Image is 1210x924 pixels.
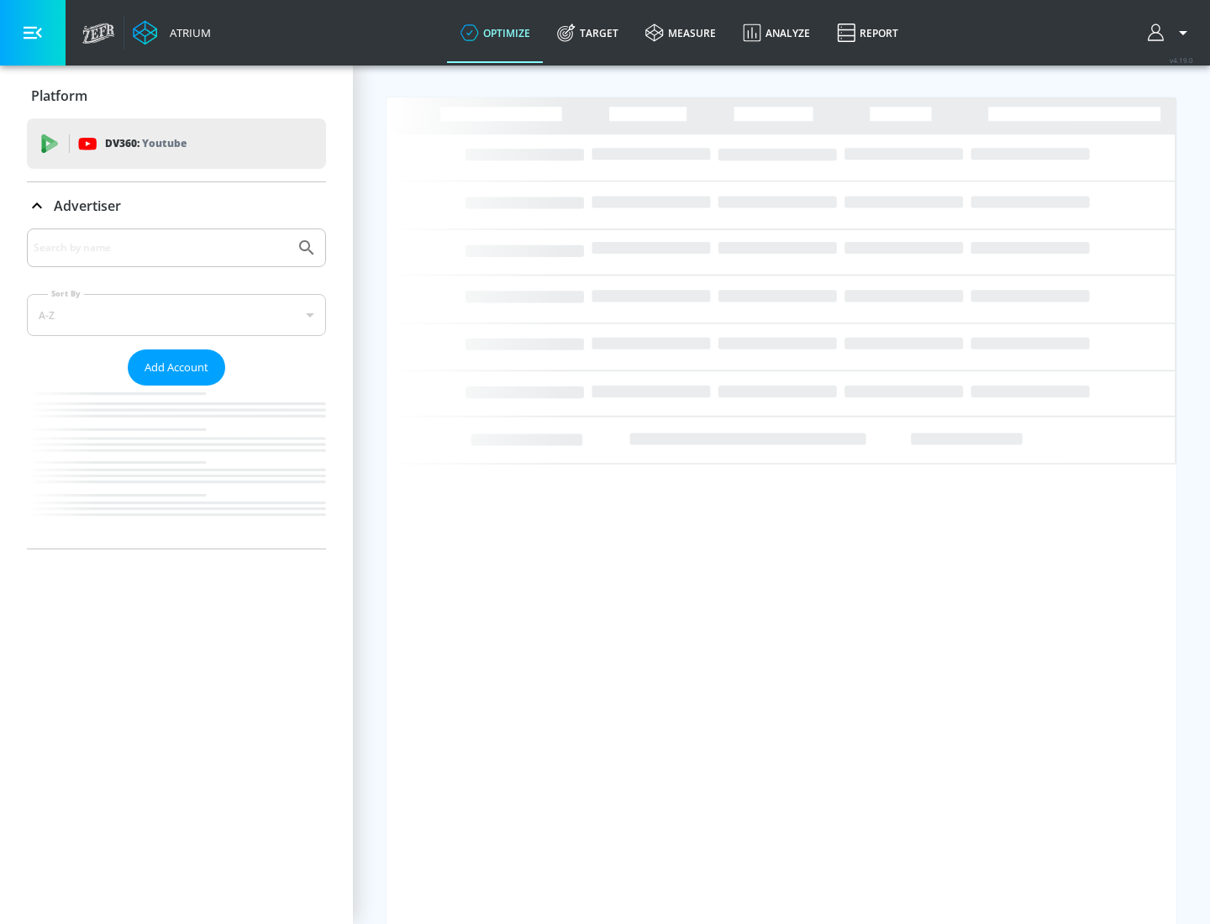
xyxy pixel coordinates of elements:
a: Atrium [133,20,211,45]
label: Sort By [48,288,84,299]
span: Add Account [145,358,208,377]
button: Add Account [128,349,225,386]
a: Report [823,3,912,63]
div: Atrium [163,25,211,40]
span: v 4.19.0 [1170,55,1193,65]
a: Target [544,3,632,63]
p: Advertiser [54,197,121,215]
p: Platform [31,87,87,105]
p: DV360: [105,134,187,153]
div: Platform [27,72,326,119]
div: Advertiser [27,228,326,549]
nav: list of Advertiser [27,386,326,549]
div: DV360: Youtube [27,118,326,169]
input: Search by name [34,237,288,259]
div: Advertiser [27,182,326,229]
div: A-Z [27,294,326,336]
a: Analyze [729,3,823,63]
a: optimize [447,3,544,63]
a: measure [632,3,729,63]
p: Youtube [142,134,187,152]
